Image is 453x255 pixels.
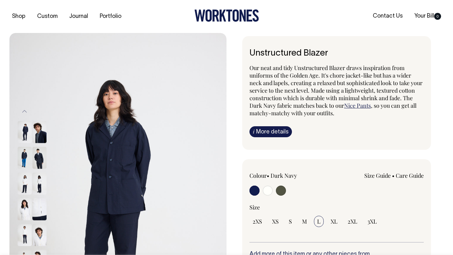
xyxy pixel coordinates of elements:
[344,102,371,109] a: Nice Pants
[253,128,254,135] span: i
[348,218,357,225] span: 2XL
[32,121,47,143] img: dark-navy
[272,218,279,225] span: XS
[32,147,47,169] img: dark-navy
[392,172,394,179] span: •
[249,49,424,58] h6: Unstructured Blazer
[331,218,338,225] span: XL
[412,11,444,21] a: Your Bill0
[67,11,91,22] a: Journal
[20,105,29,119] button: Previous
[364,216,380,227] input: 3XL
[249,216,265,227] input: 2XS
[253,218,262,225] span: 2XS
[327,216,341,227] input: XL
[299,216,310,227] input: M
[344,216,361,227] input: 2XL
[286,216,295,227] input: S
[32,198,47,220] img: off-white
[18,198,32,220] img: off-white
[97,11,124,22] a: Portfolio
[370,11,405,21] a: Contact Us
[249,126,292,137] a: iMore details
[434,13,441,20] span: 0
[32,172,47,194] img: off-white
[364,172,391,179] a: Size Guide
[314,216,324,227] input: L
[367,218,377,225] span: 3XL
[249,64,422,109] span: Our neat and tidy Unstructured Blazer draws inspiration from uniforms of the Golden Age. It's cho...
[302,218,307,225] span: M
[396,172,424,179] a: Care Guide
[249,203,424,211] div: Size
[35,11,60,22] a: Custom
[317,218,321,225] span: L
[18,121,32,143] img: dark-navy
[289,218,292,225] span: S
[269,216,282,227] input: XS
[249,172,319,179] div: Colour
[18,147,32,169] img: dark-navy
[267,172,269,179] span: •
[249,102,417,117] span: , so you can get all matchy-matchy with your outfits.
[18,224,32,246] img: off-white
[9,11,28,22] a: Shop
[271,172,297,179] label: Dark Navy
[32,224,47,246] img: off-white
[18,172,32,194] img: off-white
